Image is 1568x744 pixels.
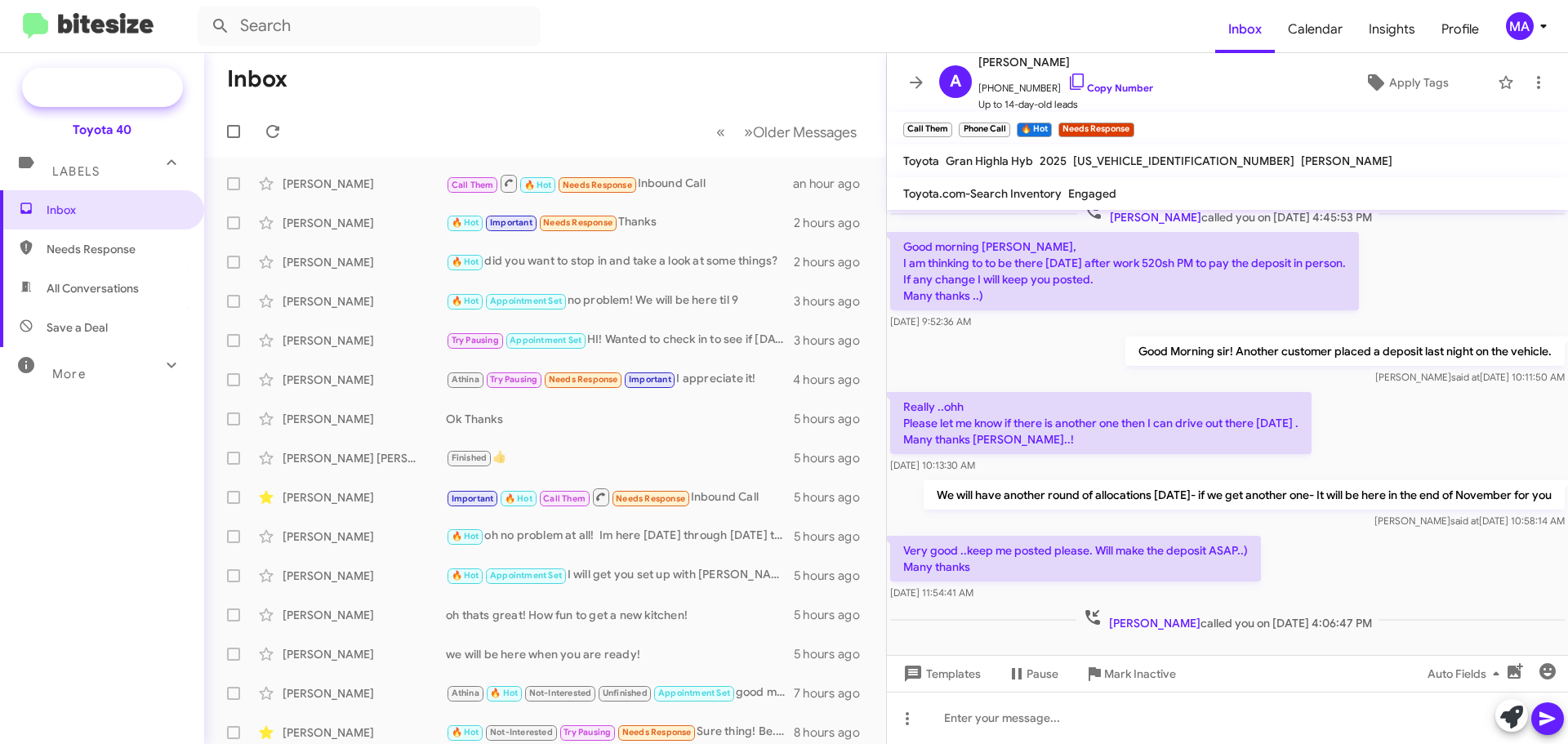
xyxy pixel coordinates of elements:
[283,646,446,662] div: [PERSON_NAME]
[446,646,794,662] div: we will be here when you are ready!
[903,186,1062,201] span: Toyota.com-Search Inventory
[1110,210,1201,225] span: [PERSON_NAME]
[1073,154,1294,168] span: [US_VEHICLE_IDENTIFICATION_NUMBER]
[794,254,873,270] div: 2 hours ago
[1451,371,1480,383] span: said at
[452,493,494,504] span: Important
[1067,82,1153,94] a: Copy Number
[994,659,1071,688] button: Pause
[903,154,939,168] span: Toyota
[1077,202,1379,225] span: called you on [DATE] 4:45:53 PM
[283,607,446,623] div: [PERSON_NAME]
[490,688,518,698] span: 🔥 Hot
[563,727,611,737] span: Try Pausing
[1068,186,1116,201] span: Engaged
[794,646,873,662] div: 5 hours ago
[900,659,981,688] span: Templates
[446,527,794,546] div: oh no problem at all! Im here [DATE] through [DATE] too!
[452,688,479,698] span: Athina
[446,723,794,742] div: Sure thing! Be. In touch soon
[490,570,562,581] span: Appointment Set
[794,607,873,623] div: 5 hours ago
[946,154,1033,168] span: Gran Highla Hyb
[1017,123,1052,137] small: 🔥 Hot
[47,241,185,257] span: Needs Response
[793,372,873,388] div: 4 hours ago
[890,392,1312,454] p: Really ..ohh Please let me know if there is another one then I can drive out there [DATE] . Many ...
[452,256,479,267] span: 🔥 Hot
[22,68,183,107] a: Special Campaign
[490,727,553,737] span: Not-Interested
[1071,659,1189,688] button: Mark Inactive
[52,367,86,381] span: More
[903,123,952,137] small: Call Them
[529,688,592,698] span: Not-Interested
[446,448,794,467] div: 👍
[452,727,479,737] span: 🔥 Hot
[549,374,618,385] span: Needs Response
[283,685,446,702] div: [PERSON_NAME]
[794,724,873,741] div: 8 hours ago
[510,335,581,345] span: Appointment Set
[283,372,446,388] div: [PERSON_NAME]
[73,122,131,138] div: Toyota 40
[1450,515,1479,527] span: said at
[1428,659,1506,688] span: Auto Fields
[1356,6,1428,53] a: Insights
[283,332,446,349] div: [PERSON_NAME]
[794,332,873,349] div: 3 hours ago
[734,115,866,149] button: Next
[283,215,446,231] div: [PERSON_NAME]
[283,724,446,741] div: [PERSON_NAME]
[629,374,671,385] span: Important
[890,459,975,471] span: [DATE] 10:13:30 AM
[959,123,1009,137] small: Phone Call
[446,487,794,507] div: Inbound Call
[446,370,793,389] div: I appreciate it!
[1492,12,1550,40] button: MA
[1322,68,1490,97] button: Apply Tags
[1040,154,1067,168] span: 2025
[283,450,446,466] div: [PERSON_NAME] [PERSON_NAME]
[1027,659,1058,688] span: Pause
[283,411,446,427] div: [PERSON_NAME]
[1506,12,1534,40] div: MA
[446,607,794,623] div: oh thats great! How fun to get a new kitchen!
[283,568,446,584] div: [PERSON_NAME]
[706,115,735,149] button: Previous
[283,528,446,545] div: [PERSON_NAME]
[543,493,586,504] span: Call Them
[446,684,794,702] div: good morning! Ok thank you! We will see you soon!
[446,252,794,271] div: did you want to stop in and take a look at some things?
[622,727,692,737] span: Needs Response
[793,176,873,192] div: an hour ago
[283,254,446,270] div: [PERSON_NAME]
[794,489,873,506] div: 5 hours ago
[47,280,139,296] span: All Conversations
[446,292,794,310] div: no problem! We will be here til 9
[1389,68,1449,97] span: Apply Tags
[1215,6,1275,53] a: Inbox
[283,489,446,506] div: [PERSON_NAME]
[524,180,552,190] span: 🔥 Hot
[1301,154,1392,168] span: [PERSON_NAME]
[978,52,1153,72] span: [PERSON_NAME]
[452,296,479,306] span: 🔥 Hot
[1125,336,1565,366] p: Good Morning sir! Another customer placed a deposit last night on the vehicle.
[490,296,562,306] span: Appointment Set
[1428,6,1492,53] a: Profile
[1275,6,1356,53] a: Calendar
[452,335,499,345] span: Try Pausing
[794,450,873,466] div: 5 hours ago
[950,69,961,95] span: A
[71,79,170,96] span: Special Campaign
[890,536,1261,581] p: Very good ..keep me posted please. Will make the deposit ASAP..) Many thanks
[794,528,873,545] div: 5 hours ago
[1076,608,1379,631] span: called you on [DATE] 4:06:47 PM
[490,374,537,385] span: Try Pausing
[887,659,994,688] button: Templates
[505,493,532,504] span: 🔥 Hot
[794,685,873,702] div: 7 hours ago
